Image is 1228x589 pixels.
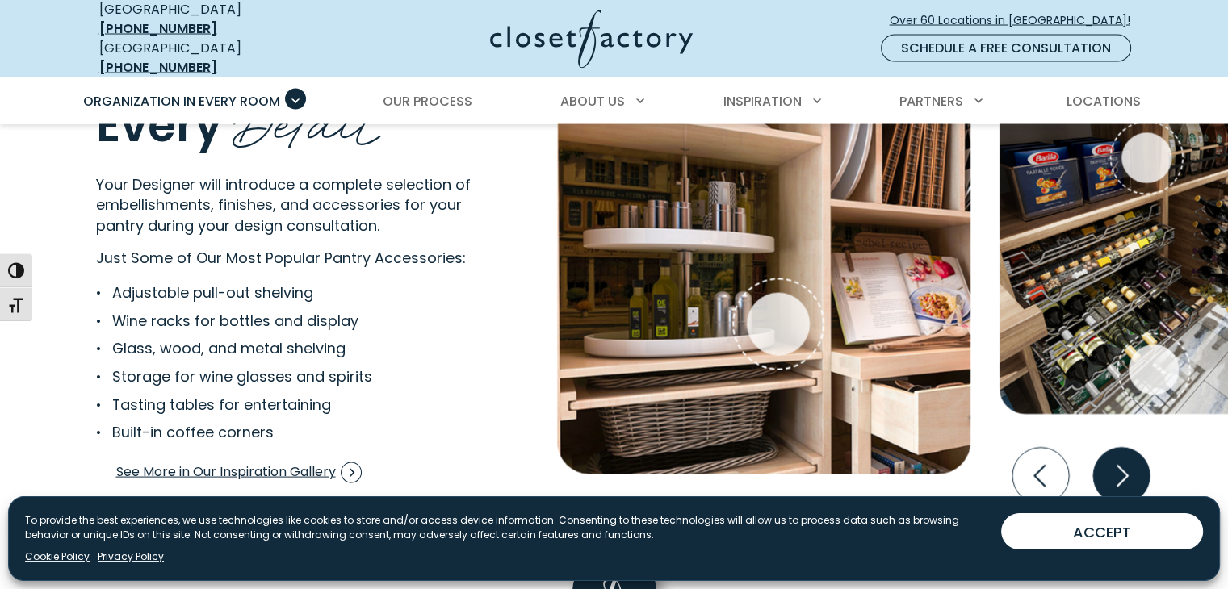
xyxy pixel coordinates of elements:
li: Storage for wine glasses and spirits [96,366,465,388]
span: Our Process [383,92,472,111]
p: To provide the best experiences, we use technologies like cookies to store and/or access device i... [25,513,988,542]
li: Glass, wood, and metal shelving [96,338,465,360]
button: ACCEPT [1001,513,1203,549]
p: Just Some of Our Most Popular Pantry Accessories: [96,248,517,269]
li: Adjustable pull-out shelving [96,282,465,304]
li: Wine racks for bottles and display [96,311,465,332]
a: Over 60 Locations in [GEOGRAPHIC_DATA]! [889,6,1144,35]
button: Next slide [1087,441,1156,511]
span: Organization in Every Room [83,92,280,111]
div: [GEOGRAPHIC_DATA] [99,39,333,77]
a: Privacy Policy [98,549,164,564]
li: Tasting tables for entertaining [96,395,465,416]
span: Inspiration [723,92,802,111]
nav: Primary Menu [72,79,1157,124]
span: About Us [560,92,625,111]
a: [PHONE_NUMBER] [99,19,217,38]
a: See More in Our Inspiration Gallery [115,457,363,489]
button: Previous slide [1006,441,1075,511]
img: Closet Factory Logo [490,10,693,69]
a: Schedule a Free Consultation [881,35,1131,62]
span: Your Designer will introduce a complete selection of embellishments, finishes, and accessories fo... [96,174,471,236]
span: Every [96,94,222,158]
img: Pantry lazy susans [557,41,970,475]
li: Built-in coffee corners [96,422,465,444]
a: [PHONE_NUMBER] [99,58,217,77]
span: Partners [899,92,963,111]
span: Locations [1066,92,1140,111]
span: Over 60 Locations in [GEOGRAPHIC_DATA]! [890,12,1143,29]
a: Cookie Policy [25,549,90,564]
span: See More in Our Inspiration Gallery [116,462,362,483]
